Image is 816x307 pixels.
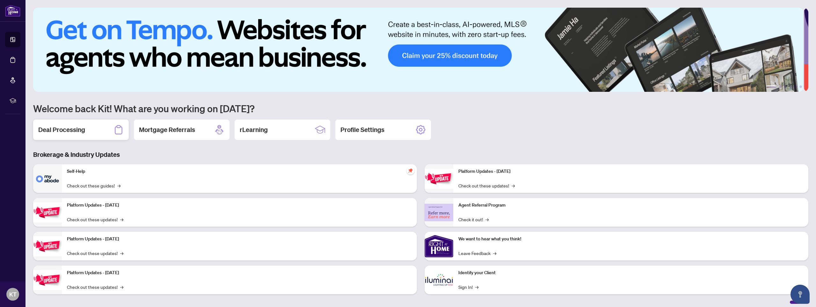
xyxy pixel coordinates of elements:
button: 2 [779,85,782,88]
h1: Welcome back Kit! What are you working on [DATE]? [33,102,808,114]
p: Platform Updates - [DATE] [67,202,412,209]
p: Platform Updates - [DATE] [67,236,412,243]
img: Platform Updates - July 21, 2025 [33,236,62,256]
img: Platform Updates - September 16, 2025 [33,202,62,223]
h2: rLearning [240,125,268,134]
span: → [485,216,489,223]
span: → [120,283,123,290]
h2: Profile Settings [340,125,384,134]
span: KT [9,290,17,299]
h2: Deal Processing [38,125,85,134]
p: Self-Help [67,168,412,175]
a: Sign In!→ [458,283,478,290]
img: Platform Updates - June 23, 2025 [425,169,453,189]
button: 1 [766,85,776,88]
img: Slide 0 [33,8,804,92]
p: We want to hear what you think! [458,236,803,243]
button: Open asap [790,285,810,304]
span: pushpin [407,167,414,174]
p: Platform Updates - [DATE] [67,269,412,276]
img: We want to hear what you think! [425,232,453,260]
p: Platform Updates - [DATE] [458,168,803,175]
span: → [512,182,515,189]
img: logo [5,5,20,17]
span: → [120,250,123,257]
p: Agent Referral Program [458,202,803,209]
button: 4 [789,85,792,88]
button: 5 [794,85,797,88]
p: Identify your Client [458,269,803,276]
a: Check out these updates!→ [67,250,123,257]
span: → [120,216,123,223]
button: 3 [784,85,787,88]
a: Check out these updates!→ [67,216,123,223]
img: Identify your Client [425,266,453,294]
a: Check out these updates!→ [67,283,123,290]
h3: Brokerage & Industry Updates [33,150,808,159]
img: Agent Referral Program [425,204,453,221]
a: Check it out!→ [458,216,489,223]
span: → [475,283,478,290]
span: → [117,182,120,189]
button: 6 [799,85,802,88]
img: Self-Help [33,164,62,193]
span: → [493,250,496,257]
a: Check out these guides!→ [67,182,120,189]
a: Check out these updates!→ [458,182,515,189]
a: Leave Feedback→ [458,250,496,257]
h2: Mortgage Referrals [139,125,195,134]
img: Platform Updates - July 8, 2025 [33,270,62,290]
